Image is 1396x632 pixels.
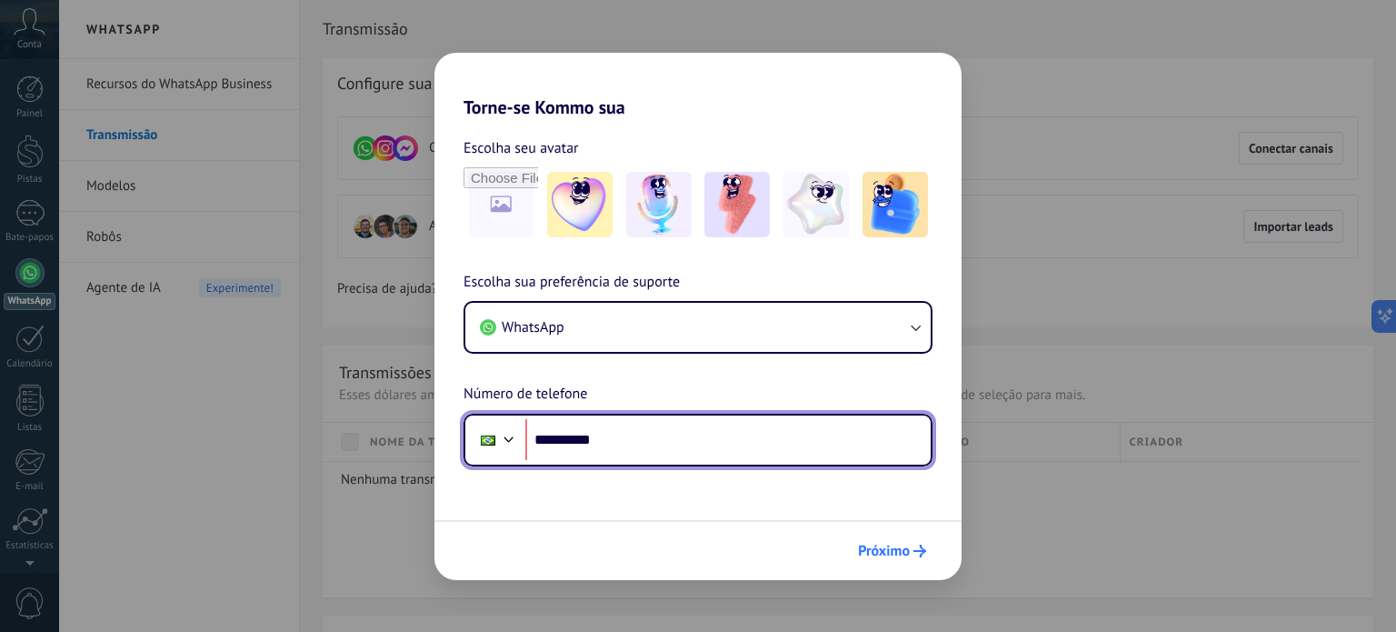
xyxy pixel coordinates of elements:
font: Número de telefone [464,385,587,403]
img: -3.jpeg [704,172,770,237]
div: Brasil: + 55 [471,421,505,459]
font: Escolha seu avatar [464,139,579,157]
font: Torne-se Kommo sua [464,95,625,119]
button: WhatsApp [465,303,931,352]
font: Próximo [858,542,910,560]
img: -5.jpeg [863,172,928,237]
font: Escolha sua preferência de suporte [464,273,680,291]
img: -4.jpeg [783,172,849,237]
button: Próximo [850,536,934,567]
img: -1.jpeg [547,172,613,237]
font: WhatsApp [502,318,564,336]
img: -2.jpeg [626,172,692,237]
